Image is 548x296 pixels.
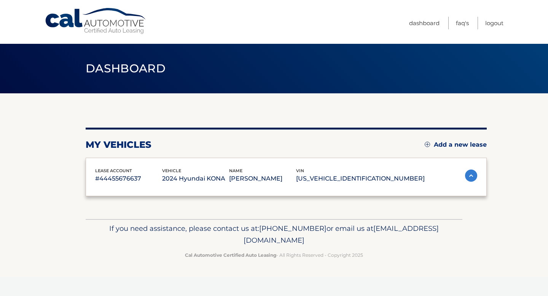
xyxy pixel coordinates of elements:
[259,224,327,233] span: [PHONE_NUMBER]
[162,173,229,184] p: 2024 Hyundai KONA
[162,168,181,173] span: vehicle
[229,168,242,173] span: name
[95,168,132,173] span: lease account
[95,173,162,184] p: #44455676637
[86,61,166,75] span: Dashboard
[485,17,503,29] a: Logout
[45,8,147,35] a: Cal Automotive
[86,139,151,150] h2: my vehicles
[425,142,430,147] img: add.svg
[296,168,304,173] span: vin
[229,173,296,184] p: [PERSON_NAME]
[456,17,469,29] a: FAQ's
[409,17,440,29] a: Dashboard
[91,251,457,259] p: - All Rights Reserved - Copyright 2025
[185,252,276,258] strong: Cal Automotive Certified Auto Leasing
[425,141,487,149] a: Add a new lease
[465,170,477,182] img: accordion-active.svg
[91,222,457,247] p: If you need assistance, please contact us at: or email us at
[296,173,425,184] p: [US_VEHICLE_IDENTIFICATION_NUMBER]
